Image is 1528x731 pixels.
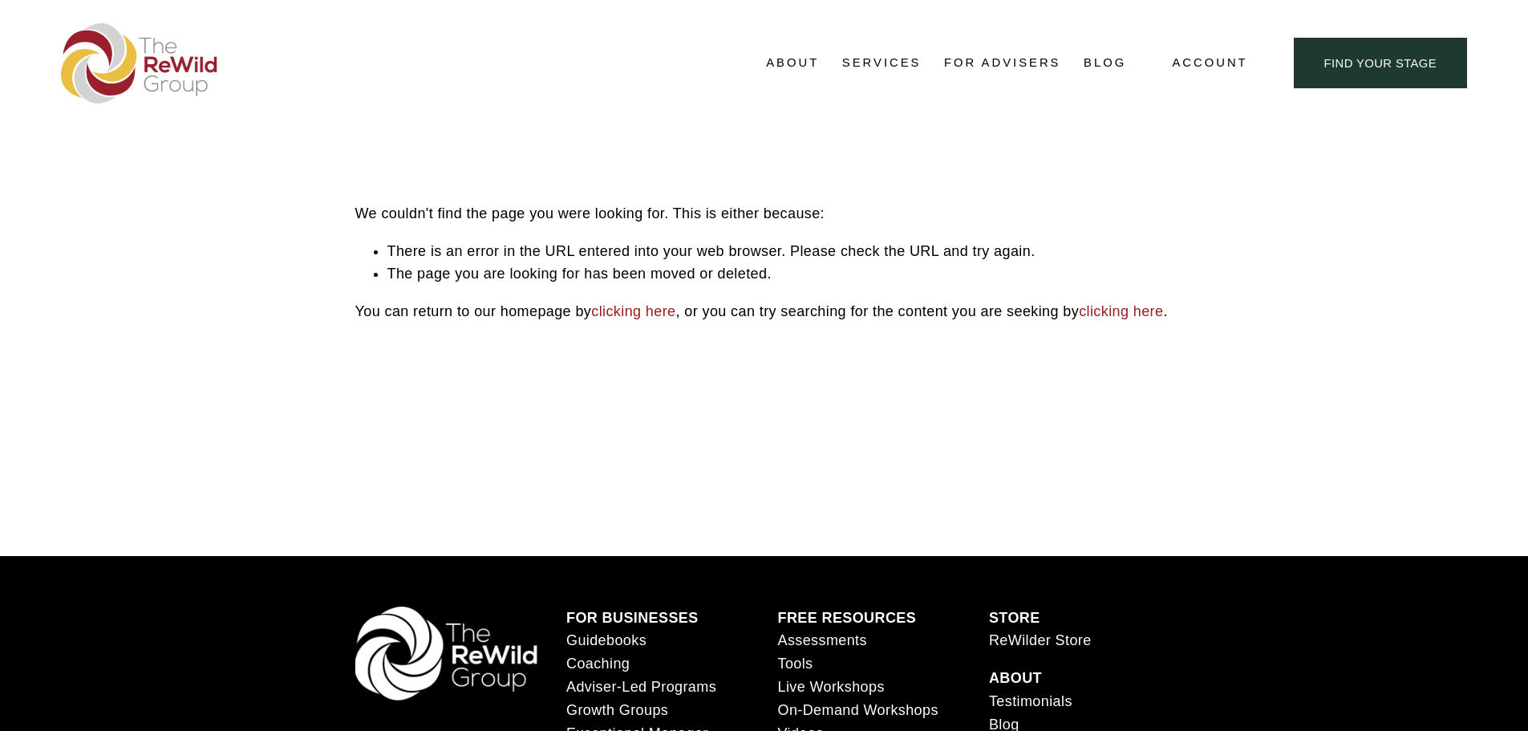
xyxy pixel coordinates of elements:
[777,652,813,676] a: Tools
[566,702,668,718] span: Growth Groups
[566,610,699,626] strong: FOR BUSINESSES
[566,652,630,676] a: Coaching
[566,676,716,699] a: Adviser-Led Programs
[777,699,938,722] a: On-Demand Workshops
[766,51,819,75] a: folder dropdown
[1084,51,1126,75] a: Blog
[989,670,1042,686] strong: ABOUT
[61,23,218,104] img: The ReWild Group
[1294,38,1467,88] a: find your stage
[989,629,1092,652] a: ReWilder Store
[944,51,1060,75] a: For Advisers
[842,52,922,74] span: Services
[355,141,1173,225] p: We couldn't find the page you were looking for. This is either because:
[777,676,884,699] a: Live Workshops
[566,629,646,652] a: Guidebooks
[387,262,1173,286] li: The page you are looking for has been moved or deleted.
[1079,303,1163,319] a: clicking here
[777,629,866,652] a: Assessments
[989,690,1072,713] a: Testimonials
[989,607,1040,630] a: STORE
[989,610,1040,626] strong: STORE
[566,607,699,630] a: FOR BUSINESSES
[566,699,668,722] a: Growth Groups
[989,667,1042,690] a: ABOUT
[777,607,916,630] a: FREE RESOURCES
[1172,52,1247,74] a: Account
[387,240,1173,263] li: There is an error in the URL entered into your web browser. Please check the URL and try again.
[591,303,675,319] a: clicking here
[766,52,819,74] span: About
[355,300,1173,323] p: You can return to our homepage by , or you can try searching for the content you are seeking by .
[777,610,916,626] strong: FREE RESOURCES
[842,51,922,75] a: folder dropdown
